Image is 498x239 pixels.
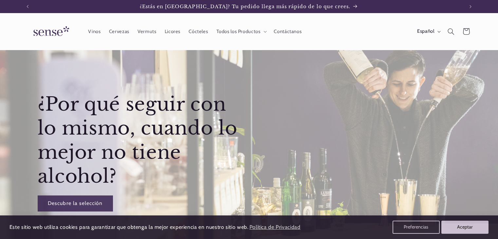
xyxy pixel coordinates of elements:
[393,221,440,234] button: Preferencias
[417,28,434,35] span: Español
[109,28,129,35] span: Cervezas
[216,28,261,35] span: Todos los Productos
[9,224,249,230] span: Este sitio web utiliza cookies para garantizar que obtenga la mejor experiencia en nuestro sitio ...
[138,28,156,35] span: Vermuts
[248,222,301,233] a: Política de Privacidad (opens in a new tab)
[441,221,489,234] button: Aceptar
[160,24,185,39] a: Licores
[444,24,459,39] summary: Búsqueda
[38,92,248,189] h2: ¿Por qué seguir con lo mismo, cuando lo mejor no tiene alcohol?
[165,28,180,35] span: Licores
[105,24,133,39] a: Cervezas
[88,28,101,35] span: Vinos
[84,24,105,39] a: Vinos
[212,24,270,39] summary: Todos los Productos
[26,22,75,41] img: Sense
[23,20,77,44] a: Sense
[274,28,302,35] span: Contáctanos
[133,24,160,39] a: Vermuts
[140,4,351,9] span: ¿Estás en [GEOGRAPHIC_DATA]? Tu pedido llega más rápido de lo que crees.
[270,24,306,39] a: Contáctanos
[38,195,113,211] a: Descubre la selección
[189,28,208,35] span: Cócteles
[413,25,443,38] button: Español
[185,24,212,39] a: Cócteles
